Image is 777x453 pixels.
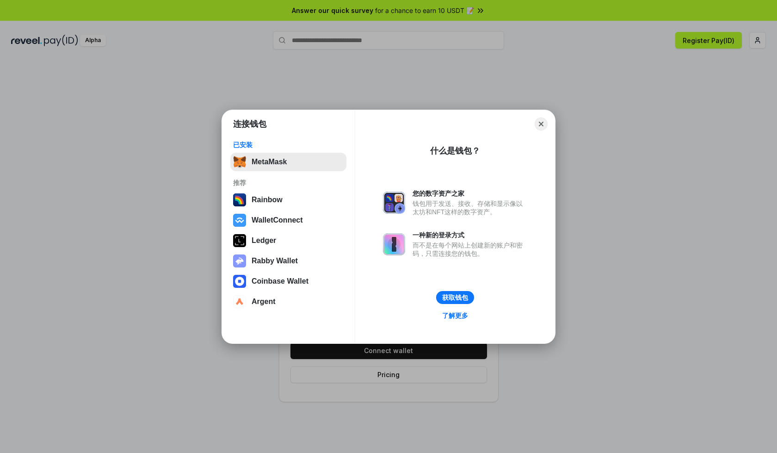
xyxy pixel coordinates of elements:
[383,233,405,255] img: svg+xml,%3Csvg%20xmlns%3D%22http%3A%2F%2Fwww.w3.org%2F2000%2Fsvg%22%20fill%3D%22none%22%20viewBox...
[252,196,283,204] div: Rainbow
[233,141,344,149] div: 已安装
[233,234,246,247] img: svg+xml,%3Csvg%20xmlns%3D%22http%3A%2F%2Fwww.w3.org%2F2000%2Fsvg%22%20width%3D%2228%22%20height%3...
[436,291,474,304] button: 获取钱包
[413,199,527,216] div: 钱包用于发送、接收、存储和显示像以太坊和NFT这样的数字资产。
[383,192,405,214] img: svg+xml,%3Csvg%20xmlns%3D%22http%3A%2F%2Fwww.w3.org%2F2000%2Fsvg%22%20fill%3D%22none%22%20viewBox...
[252,158,287,166] div: MetaMask
[252,277,308,285] div: Coinbase Wallet
[233,214,246,227] img: svg+xml,%3Csvg%20width%3D%2228%22%20height%3D%2228%22%20viewBox%3D%220%200%2028%2028%22%20fill%3D...
[230,211,346,230] button: WalletConnect
[233,118,266,130] h1: 连接钱包
[233,275,246,288] img: svg+xml,%3Csvg%20width%3D%2228%22%20height%3D%2228%22%20viewBox%3D%220%200%2028%2028%22%20fill%3D...
[233,295,246,308] img: svg+xml,%3Csvg%20width%3D%2228%22%20height%3D%2228%22%20viewBox%3D%220%200%2028%2028%22%20fill%3D...
[252,298,276,306] div: Argent
[535,118,548,130] button: Close
[230,153,346,171] button: MetaMask
[233,155,246,168] img: svg+xml,%3Csvg%20fill%3D%22none%22%20height%3D%2233%22%20viewBox%3D%220%200%2035%2033%22%20width%...
[252,216,303,224] div: WalletConnect
[413,241,527,258] div: 而不是在每个网站上创建新的账户和密码，只需连接您的钱包。
[233,254,246,267] img: svg+xml,%3Csvg%20xmlns%3D%22http%3A%2F%2Fwww.w3.org%2F2000%2Fsvg%22%20fill%3D%22none%22%20viewBox...
[442,311,468,320] div: 了解更多
[230,252,346,270] button: Rabby Wallet
[252,236,276,245] div: Ledger
[233,193,246,206] img: svg+xml,%3Csvg%20width%3D%22120%22%20height%3D%22120%22%20viewBox%3D%220%200%20120%20120%22%20fil...
[413,189,527,198] div: 您的数字资产之家
[252,257,298,265] div: Rabby Wallet
[437,310,474,322] a: 了解更多
[230,292,346,311] button: Argent
[233,179,344,187] div: 推荐
[413,231,527,239] div: 一种新的登录方式
[430,145,480,156] div: 什么是钱包？
[230,231,346,250] button: Ledger
[230,191,346,209] button: Rainbow
[230,272,346,291] button: Coinbase Wallet
[442,293,468,302] div: 获取钱包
